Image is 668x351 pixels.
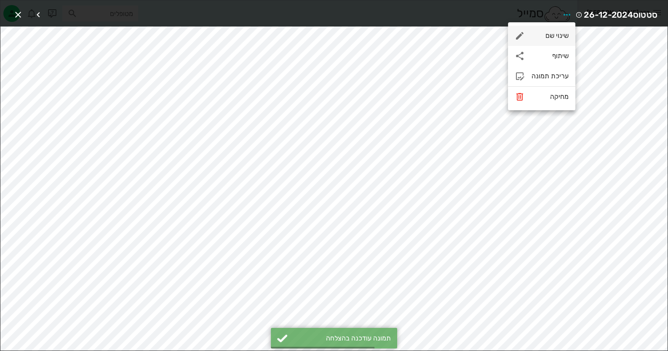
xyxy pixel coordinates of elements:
div: שינוי שם [532,32,569,40]
div: מחיקה [532,93,569,101]
span: סטטוס26-12-2024 [584,8,657,21]
div: שיתוף [508,46,575,66]
div: שיתוף [532,52,569,60]
div: תמונה עודכנה בהצלחה [292,334,391,342]
div: עריכת תמונה [508,66,575,86]
div: עריכת תמונה [532,72,569,80]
